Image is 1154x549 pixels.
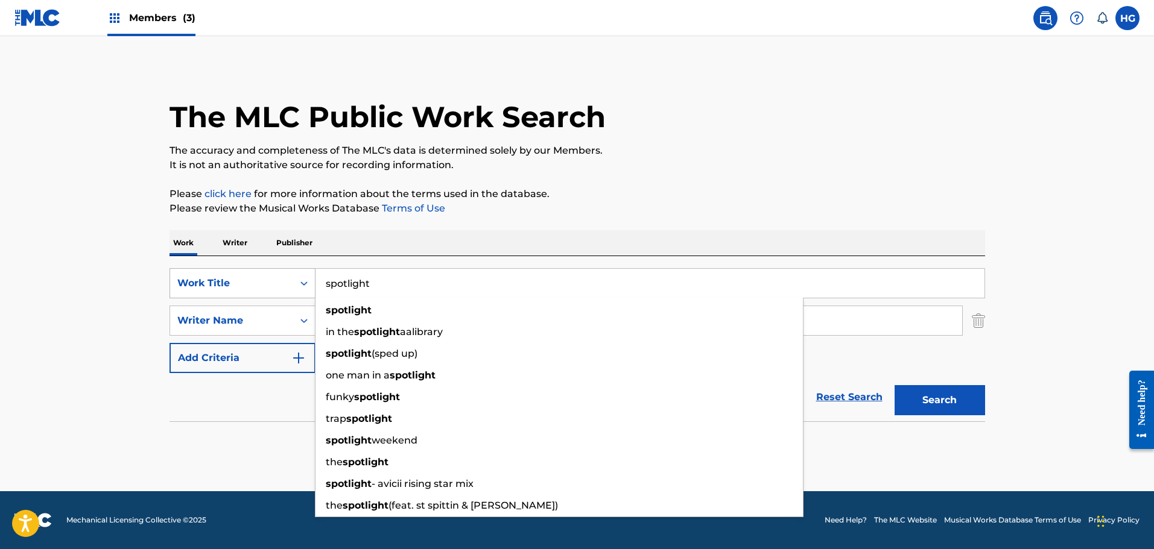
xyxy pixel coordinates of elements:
[372,478,474,489] span: - avicii rising star mix
[326,326,354,337] span: in the
[1088,515,1140,525] a: Privacy Policy
[343,500,388,511] strong: spotlight
[1038,11,1053,25] img: search
[170,143,985,158] p: The accuracy and completeness of The MLC's data is determined solely by our Members.
[372,434,417,446] span: weekend
[291,351,306,365] img: 9d2ae6d4665cec9f34b9.svg
[326,369,390,381] span: one man in a
[1065,6,1089,30] div: Help
[388,500,558,511] span: (feat. st spittin & [PERSON_NAME])
[972,306,985,336] img: Delete Criterion
[183,12,195,24] span: (3)
[326,434,372,446] strong: spotlight
[204,188,252,199] a: click here
[346,413,392,424] strong: spotlight
[1094,491,1154,549] iframe: Chat Widget
[170,230,197,256] p: Work
[400,326,443,337] span: aalibrary
[326,304,372,316] strong: spotlight
[379,202,445,214] a: Terms of Use
[372,348,417,359] span: (sped up)
[810,384,889,410] a: Reset Search
[326,348,372,359] strong: spotlight
[177,276,286,290] div: Work Title
[170,158,985,172] p: It is not an authoritative source for recording information.
[390,369,436,381] strong: spotlight
[326,478,372,489] strong: spotlight
[326,500,343,511] span: the
[895,385,985,415] button: Search
[1070,11,1084,25] img: help
[129,11,195,25] span: Members
[354,391,400,403] strong: spotlight
[1033,6,1057,30] a: Public Search
[170,187,985,201] p: Please for more information about the terms used in the database.
[1120,361,1154,458] iframe: Resource Center
[1115,6,1140,30] div: User Menu
[1096,12,1108,24] div: Notifications
[177,313,286,328] div: Writer Name
[874,515,937,525] a: The MLC Website
[170,99,606,135] h1: The MLC Public Work Search
[326,456,343,468] span: the
[170,343,315,373] button: Add Criteria
[326,413,346,424] span: trap
[14,513,52,527] img: logo
[944,515,1081,525] a: Musical Works Database Terms of Use
[326,391,354,403] span: funky
[66,515,206,525] span: Mechanical Licensing Collective © 2025
[273,230,316,256] p: Publisher
[107,11,122,25] img: Top Rightsholders
[354,326,400,337] strong: spotlight
[14,9,61,27] img: MLC Logo
[170,268,985,421] form: Search Form
[825,515,867,525] a: Need Help?
[219,230,251,256] p: Writer
[343,456,388,468] strong: spotlight
[1097,503,1105,539] div: Drag
[170,201,985,216] p: Please review the Musical Works Database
